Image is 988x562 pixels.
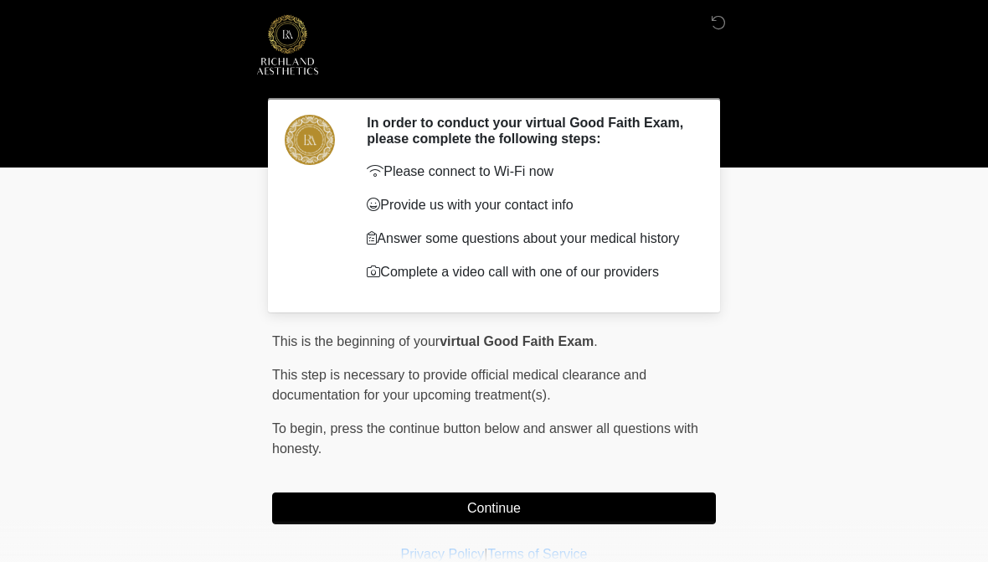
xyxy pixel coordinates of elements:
[367,162,691,182] p: Please connect to Wi-Fi now
[484,547,487,561] a: |
[440,334,594,348] strong: virtual Good Faith Exam
[272,368,646,402] span: This step is necessary to provide official medical clearance and documentation for your upcoming ...
[272,421,330,436] span: To begin,
[272,421,698,456] span: press the continue button below and answer all questions with honesty.
[367,229,691,249] p: Answer some questions about your medical history
[255,13,320,77] img: Richland Aesthetics Logo
[594,334,597,348] span: .
[272,334,440,348] span: This is the beginning of your
[367,115,691,147] h2: In order to conduct your virtual Good Faith Exam, please complete the following steps:
[487,547,587,561] a: Terms of Service
[367,195,691,215] p: Provide us with your contact info
[401,547,485,561] a: Privacy Policy
[285,115,335,165] img: Agent Avatar
[367,262,691,282] p: Complete a video call with one of our providers
[272,492,716,524] button: Continue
